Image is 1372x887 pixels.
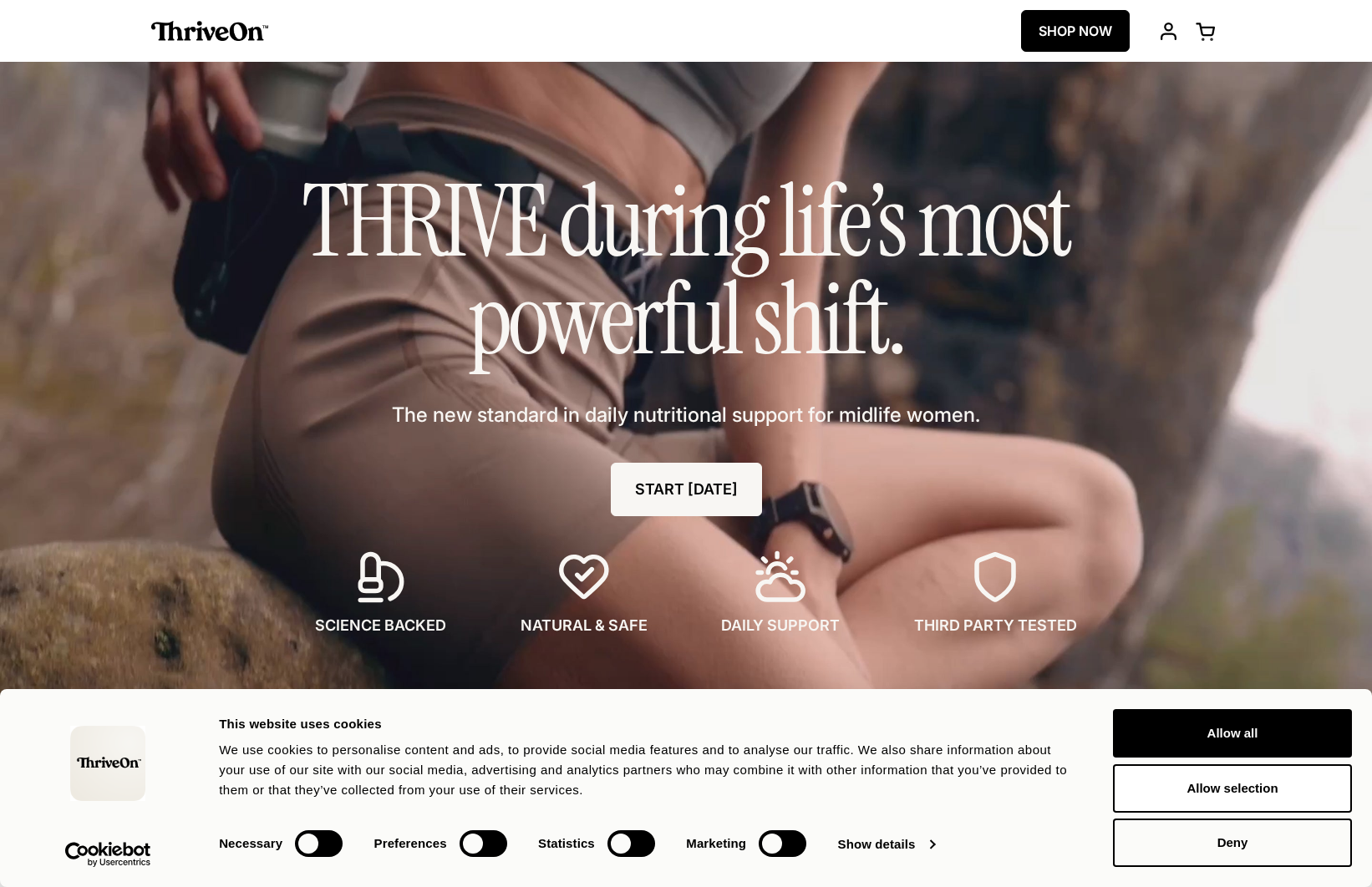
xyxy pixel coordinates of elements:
[219,836,282,850] strong: Necessary
[268,173,1104,367] h1: THRIVE during life’s most powerful shift.
[219,714,1075,734] div: This website uses cookies
[392,401,980,429] span: The new standard in daily nutritional support for midlife women.
[219,740,1075,800] div: We use cookies to personalise content and ads, to provide social media features and to analyse ou...
[1113,819,1352,867] button: Deny
[1113,764,1352,813] button: Allow selection
[914,615,1077,636] span: THIRD PARTY TESTED
[721,615,840,636] span: DAILY SUPPORT
[1288,808,1355,870] iframe: Gorgias live chat messenger
[374,836,447,850] strong: Preferences
[686,836,746,850] strong: Marketing
[70,726,145,801] img: logo
[838,832,935,857] a: Show details
[1113,709,1352,758] button: Allow all
[611,463,762,516] a: START [DATE]
[1021,10,1130,52] a: SHOP NOW
[521,615,648,636] span: NATURAL & SAFE
[538,836,595,850] strong: Statistics
[35,842,181,867] a: Usercentrics Cookiebot - opens in a new window
[315,615,446,636] span: SCIENCE BACKED
[218,823,219,824] legend: Consent Selection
